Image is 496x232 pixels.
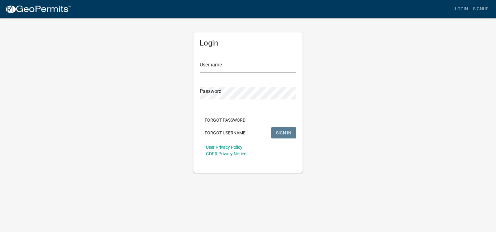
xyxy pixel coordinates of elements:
a: GDPR Privacy Notice [206,151,246,156]
button: Forgot Password [200,114,250,126]
button: Forgot Username [200,127,250,138]
a: Signup [470,3,491,15]
button: SIGN IN [271,127,296,138]
a: Login [452,3,470,15]
a: User Privacy Policy [206,145,242,150]
h5: Login [200,39,296,48]
span: SIGN IN [276,130,291,135]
